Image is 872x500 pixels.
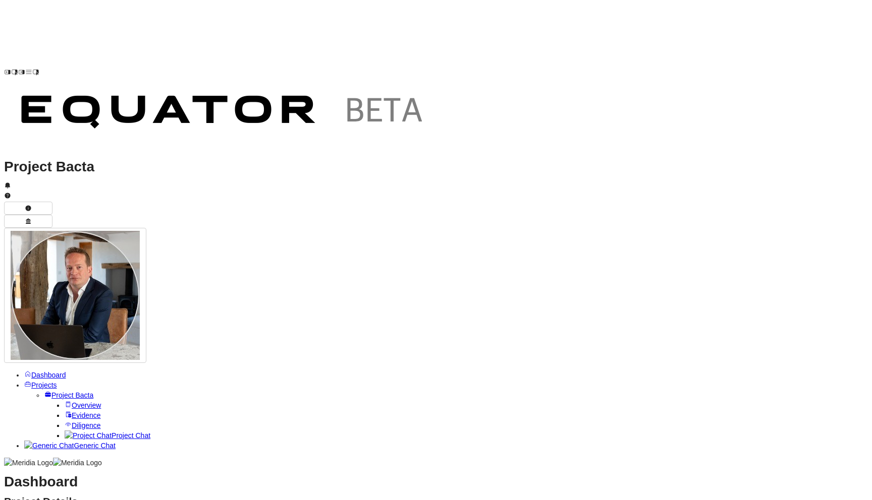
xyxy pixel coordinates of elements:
[65,411,101,419] a: Evidence
[24,441,74,451] img: Generic Chat
[72,411,101,419] span: Evidence
[24,371,66,379] a: Dashboard
[31,371,66,379] span: Dashboard
[53,458,102,468] img: Meridia Logo
[65,430,112,441] img: Project Chat
[51,391,93,399] span: Project Bacta
[112,431,150,440] span: Project Chat
[24,381,57,389] a: Projects
[4,162,868,172] h1: Project Bacta
[72,401,101,409] span: Overview
[65,421,101,429] a: Diligence
[24,442,116,450] a: Generic ChatGeneric Chat
[65,431,150,440] a: Project ChatProject Chat
[4,458,53,468] img: Meridia Logo
[39,4,478,76] img: Customer Logo
[4,78,443,150] img: Customer Logo
[4,477,868,487] h1: Dashboard
[65,401,101,409] a: Overview
[11,231,140,360] img: Profile Icon
[44,391,93,399] a: Project Bacta
[31,381,57,389] span: Projects
[72,421,101,429] span: Diligence
[74,442,115,450] span: Generic Chat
